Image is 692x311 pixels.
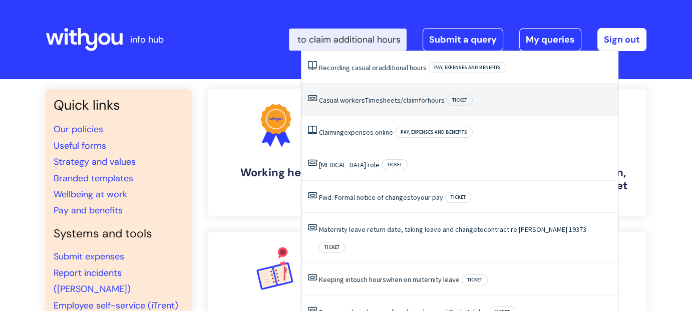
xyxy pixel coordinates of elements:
[429,62,506,73] span: Pay, expenses and benefits
[379,63,408,72] span: additional
[410,63,427,72] span: hours
[319,275,460,284] a: Keeping intouch hourswhen on maternity leave
[319,225,586,234] a: Maternity leave return date, taking leave and changetocontract re [PERSON_NAME] 19373
[54,156,136,168] a: Strategy and values
[54,227,184,241] h4: Systems and tools
[54,172,133,184] a: Branded templates
[54,250,124,262] a: Submit expenses
[382,159,408,170] span: Ticket
[319,160,380,169] a: [MEDICAL_DATA] role
[54,123,103,135] a: Our policies
[447,95,473,106] span: Ticket
[445,192,471,203] span: Ticket
[54,267,131,295] a: Report incidents ([PERSON_NAME])
[369,275,386,284] span: hours
[428,96,445,105] span: hours
[597,28,646,51] a: Sign out
[319,242,345,253] span: Ticket
[395,127,473,138] span: Pay, expenses and benefits
[208,89,344,216] a: Working here
[289,29,407,51] input: Search
[54,140,106,152] a: Useful forms
[319,96,445,105] a: Casual workersTimesheets/claimforhours
[365,96,419,105] span: Timesheets/claim
[519,28,581,51] a: My queries
[462,274,488,285] span: Ticket
[411,193,417,202] span: to
[130,32,164,48] p: info hub
[54,188,127,200] a: Wellbeing at work
[351,275,368,284] span: touch
[477,225,484,234] span: to
[319,63,427,72] a: Recording casual oradditional hours
[54,97,184,113] h3: Quick links
[319,128,393,137] a: Claimingexpenses online
[54,204,123,216] a: Pay and benefits
[216,166,336,179] h4: Working here
[319,128,344,137] span: Claiming
[289,28,646,51] div: | -
[423,28,503,51] a: Submit a query
[319,193,443,202] a: Fwd: Formal notice of changestoyour pay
